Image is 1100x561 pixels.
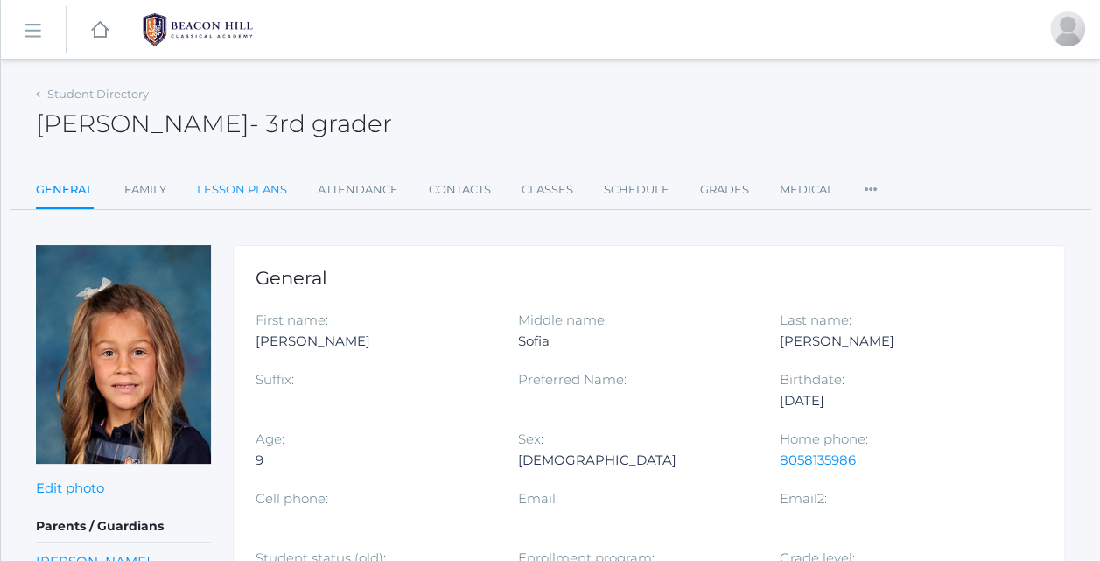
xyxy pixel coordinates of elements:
[780,490,827,507] label: Email2:
[780,331,1015,352] div: [PERSON_NAME]
[36,480,104,496] a: Edit photo
[256,312,328,328] label: First name:
[1050,11,1085,46] div: Ashley Scrudato
[604,172,669,207] a: Schedule
[780,452,856,468] a: 8058135986
[780,431,868,447] label: Home phone:
[36,245,211,464] img: Isabella Scrudato
[517,450,753,471] div: [DEMOGRAPHIC_DATA]
[36,110,392,137] h2: [PERSON_NAME]
[517,431,543,447] label: Sex:
[132,8,263,52] img: BHCALogos-05-308ed15e86a5a0abce9b8dd61676a3503ac9727e845dece92d48e8588c001991.png
[780,172,834,207] a: Medical
[517,490,557,507] label: Email:
[780,371,844,388] label: Birthdate:
[318,172,398,207] a: Attendance
[249,109,392,138] span: - 3rd grader
[780,312,851,328] label: Last name:
[256,371,294,388] label: Suffix:
[522,172,573,207] a: Classes
[256,268,1042,288] h1: General
[124,172,166,207] a: Family
[197,172,287,207] a: Lesson Plans
[517,371,626,388] label: Preferred Name:
[517,312,606,328] label: Middle name:
[780,390,1015,411] div: [DATE]
[36,512,211,542] h5: Parents / Guardians
[256,490,328,507] label: Cell phone:
[256,450,491,471] div: 9
[429,172,491,207] a: Contacts
[700,172,749,207] a: Grades
[36,172,94,210] a: General
[256,331,491,352] div: [PERSON_NAME]
[256,431,284,447] label: Age:
[47,87,149,101] a: Student Directory
[517,331,753,352] div: Sofia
